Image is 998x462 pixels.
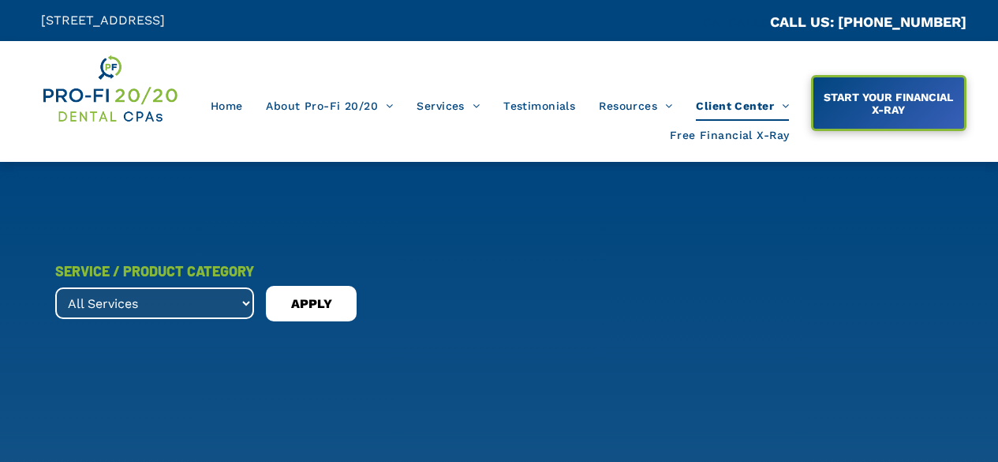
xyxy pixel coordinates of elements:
[587,91,684,121] a: Resources
[41,13,165,28] span: [STREET_ADDRESS]
[811,75,967,131] a: START YOUR FINANCIAL X-RAY
[291,291,332,317] span: APPLY
[684,91,801,121] a: Client Center
[658,121,801,151] a: Free Financial X-Ray
[254,91,405,121] a: About Pro-Fi 20/20
[770,13,966,30] a: CALL US: [PHONE_NUMBER]
[814,83,962,124] span: START YOUR FINANCIAL X-RAY
[405,91,492,121] a: Services
[55,257,254,285] div: SERVICE / PRODUCT CATEGORY
[199,91,255,121] a: Home
[703,15,770,30] span: CA::CALLC
[41,53,179,125] img: Get Dental CPA Consulting, Bookkeeping, & Bank Loans
[492,91,587,121] a: Testimonials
